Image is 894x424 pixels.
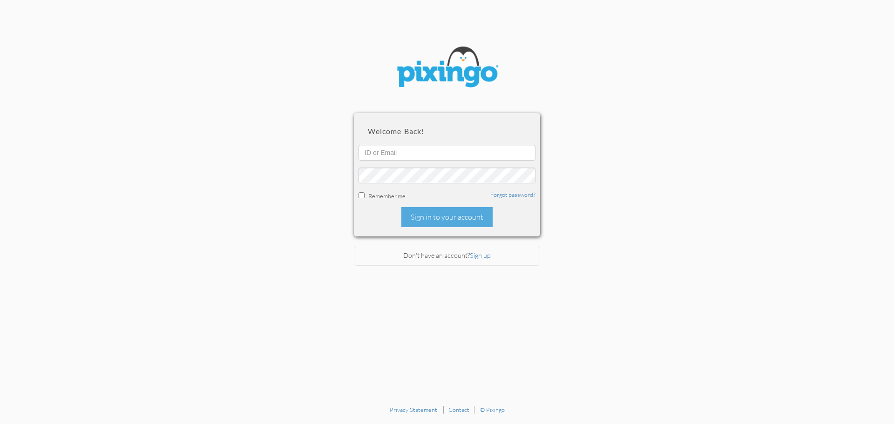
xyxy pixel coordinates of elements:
[480,406,505,413] a: © Pixingo
[359,190,535,200] div: Remember me
[490,191,535,198] a: Forgot password?
[354,246,540,266] div: Don't have an account?
[401,207,493,227] div: Sign in to your account
[470,251,491,259] a: Sign up
[390,406,437,413] a: Privacy Statement
[368,127,526,135] h2: Welcome back!
[359,145,535,161] input: ID or Email
[448,406,469,413] a: Contact
[391,42,503,94] img: pixingo logo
